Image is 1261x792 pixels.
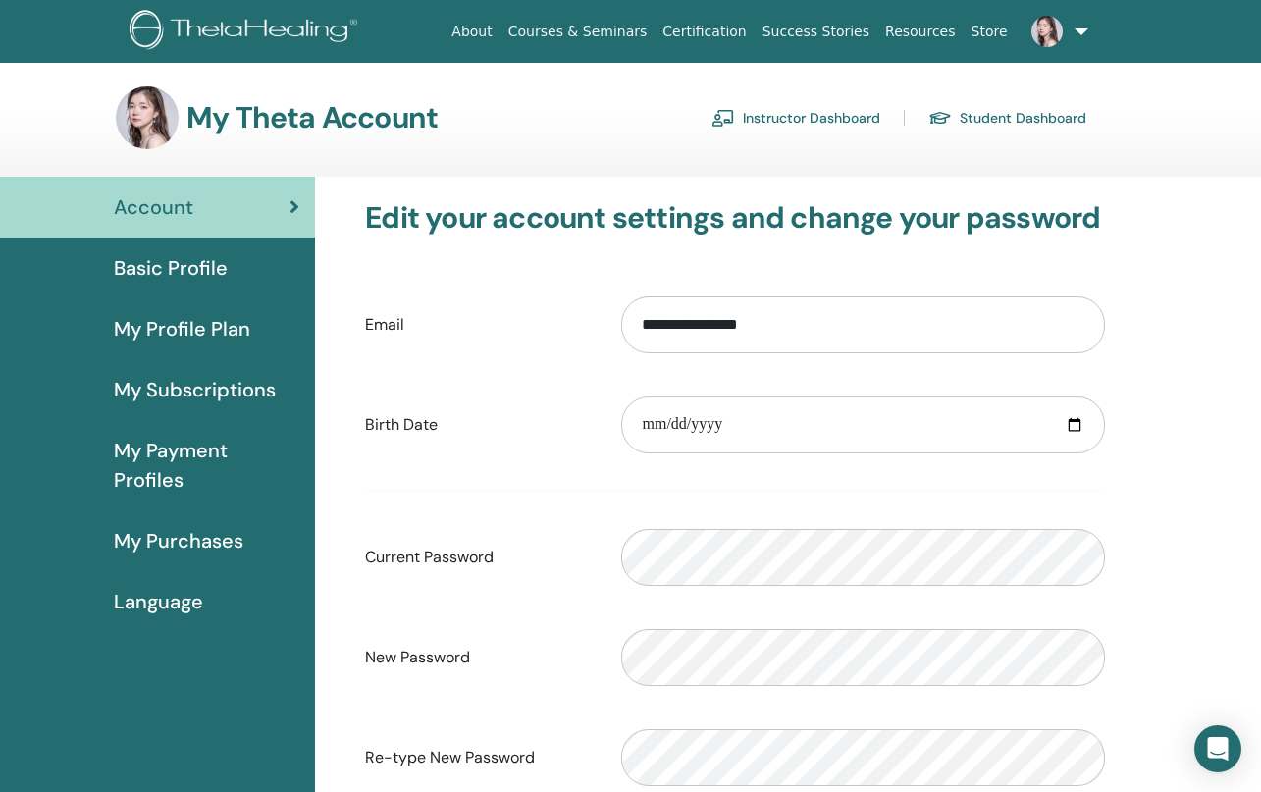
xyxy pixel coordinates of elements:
h3: My Theta Account [186,100,438,135]
img: chalkboard-teacher.svg [711,109,735,127]
span: Account [114,192,193,222]
a: Resources [877,14,964,50]
span: My Profile Plan [114,314,250,343]
img: default.jpg [1031,16,1063,47]
h3: Edit your account settings and change your password [365,200,1105,236]
img: default.jpg [116,86,179,149]
label: Current Password [350,539,606,576]
span: My Subscriptions [114,375,276,404]
a: Store [964,14,1016,50]
img: graduation-cap.svg [928,110,952,127]
span: Language [114,587,203,616]
span: My Purchases [114,526,243,555]
label: Email [350,306,606,343]
a: Student Dashboard [928,102,1086,133]
div: Open Intercom Messenger [1194,725,1241,772]
img: logo.png [130,10,364,54]
label: New Password [350,639,606,676]
label: Birth Date [350,406,606,444]
span: Basic Profile [114,253,228,283]
label: Re-type New Password [350,739,606,776]
span: My Payment Profiles [114,436,299,495]
a: Courses & Seminars [500,14,656,50]
a: Instructor Dashboard [711,102,880,133]
a: Certification [655,14,754,50]
a: Success Stories [755,14,877,50]
a: About [444,14,499,50]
